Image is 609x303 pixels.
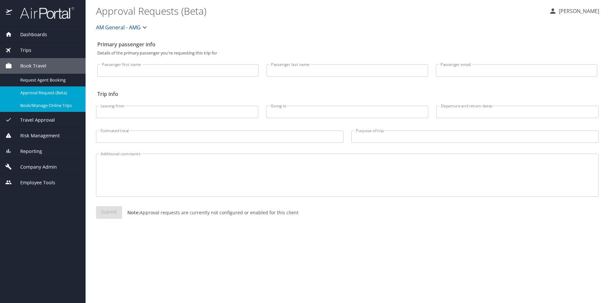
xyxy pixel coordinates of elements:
[12,132,60,139] span: Risk Management
[12,62,46,69] span: Book Travel
[97,39,597,50] h2: Primary passenger info
[97,51,597,55] p: Details of the primary passenger you're requesting this trip for
[546,5,602,17] button: [PERSON_NAME]
[20,102,78,109] span: Book/Manage Online Trips
[12,47,31,54] span: Trips
[12,179,55,186] span: Employee Tools
[20,90,78,96] span: Approval Request (Beta)
[13,7,74,19] img: airportal-logo.png
[12,116,55,124] span: Travel Approval
[12,163,57,171] span: Company Admin
[127,209,140,216] strong: Note:
[97,89,597,99] h2: Trip info
[12,31,47,38] span: Dashboards
[96,1,544,21] h1: Approval Requests (Beta)
[122,209,298,216] p: Approval requests are currently not configured or enabled for this client
[6,7,13,19] img: icon-airportal.png
[12,148,42,155] span: Reporting
[93,21,151,34] button: AM General - AMG
[20,77,78,83] span: Request Agent Booking
[96,23,141,32] span: AM General - AMG
[557,7,599,15] p: [PERSON_NAME]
